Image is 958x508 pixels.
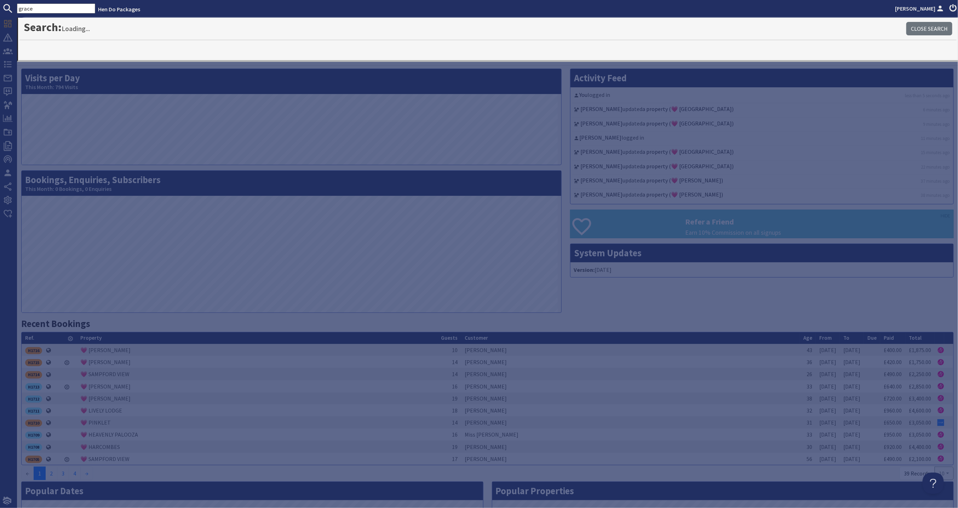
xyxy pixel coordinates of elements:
[80,455,130,462] a: 💗 SAMPFORD VIEW
[909,370,931,378] a: £2,250.00
[816,344,840,356] td: [DATE]
[572,103,952,117] li: updated
[909,395,931,402] a: £3,400.00
[642,163,734,170] a: a property (💗 [GEOGRAPHIC_DATA])
[642,148,734,155] a: a property (💗 [GEOGRAPHIC_DATA])
[909,419,931,426] a: £3,050.00
[452,407,458,414] span: 18
[921,149,950,156] a: 15 minutes ago
[895,4,945,13] a: [PERSON_NAME]
[937,347,944,354] img: Referer: Hen Do Packages
[816,416,840,428] td: [DATE]
[909,407,931,414] a: £4,600.00
[685,228,953,237] p: Earn 10% Commission on all signups
[452,346,458,354] span: 10
[884,383,902,390] a: £640.00
[80,467,93,480] a: →
[574,247,642,259] a: System Updates
[906,22,952,35] a: Close Search
[642,105,734,112] a: a property (💗 [GEOGRAPHIC_DATA])
[25,407,42,414] a: H1711
[80,358,131,366] a: 💗 [PERSON_NAME]
[25,432,42,439] div: H1709
[642,120,734,127] a: a property (💗 [GEOGRAPHIC_DATA])
[884,407,902,414] a: £960.00
[800,440,816,452] td: 30
[25,359,42,366] div: H1715
[461,453,800,465] td: [PERSON_NAME]
[570,210,954,238] a: Refer a Friend Earn 10% Commission on all signups
[909,334,922,341] a: Total
[900,467,935,480] div: 39 Records
[461,356,800,368] td: [PERSON_NAME]
[884,395,902,402] a: £720.00
[461,404,800,416] td: [PERSON_NAME]
[25,347,42,354] div: H1716
[840,440,864,452] td: [DATE]
[80,395,131,402] a: 💗 [PERSON_NAME]
[21,318,90,329] a: Recent Bookings
[937,371,944,378] img: Referer: Hen Do Packages
[909,346,931,354] a: £1,875.00
[3,497,11,505] img: staytech_i_w-64f4e8e9ee0a9c174fd5317b4b171b261742d2d393467e5bdba4413f4f884c10.svg
[572,118,952,132] li: updated
[840,380,864,392] td: [DATE]
[803,334,812,341] a: Age
[25,456,42,463] div: H1705
[884,346,902,354] a: £400.00
[574,266,595,273] strong: Version:
[25,371,42,378] div: H1714
[25,396,42,403] div: H1712
[80,383,131,390] a: 💗 [PERSON_NAME]
[884,455,902,462] a: £490.00
[22,482,483,500] h2: Popular Dates
[452,370,458,378] span: 14
[840,428,864,440] td: [DATE]
[937,419,944,426] img: Referer: Google
[884,419,902,426] a: £650.00
[80,370,130,378] a: 💗 SAMPFORD VIEW
[45,467,57,480] a: 2
[816,368,840,380] td: [DATE]
[937,455,944,462] img: Referer: Hen Do Packages
[572,146,952,160] li: updated
[816,428,840,440] td: [DATE]
[574,72,627,84] a: Activity Feed
[921,192,950,199] a: 38 minutes ago
[579,91,587,98] a: You
[935,467,954,480] button: 10
[800,404,816,416] td: 32
[461,368,800,380] td: [PERSON_NAME]
[840,392,864,404] td: [DATE]
[884,431,902,438] a: £950.00
[642,177,723,184] a: a property (💗 [PERSON_NAME])
[80,407,122,414] a: 💗 LIVELY LODGE
[884,370,902,378] a: £490.00
[22,171,561,196] h2: Bookings, Enquiries, Subscribers
[25,408,42,415] div: H1711
[816,380,840,392] td: [DATE]
[465,334,488,341] a: Customer
[884,443,902,450] a: £920.00
[22,69,561,94] h2: Visits per Day
[909,431,931,438] a: £3,050.00
[452,358,458,366] span: 14
[572,89,952,103] li: logged in
[921,178,950,185] a: 37 minutes ago
[580,105,623,112] a: [PERSON_NAME]
[492,482,954,500] h2: Popular Properties
[580,191,623,198] a: [PERSON_NAME]
[25,186,558,192] small: This Month: 0 Bookings, 0 Enquiries
[461,380,800,392] td: [PERSON_NAME]
[98,6,140,13] a: Hen Do Packages
[642,191,723,198] a: a property (💗 [PERSON_NAME])
[816,404,840,416] td: [DATE]
[937,407,944,414] img: Referer: Hen Do Packages
[937,431,944,438] img: Referer: Hen Do Packages
[441,334,458,341] a: Guests
[452,395,458,402] span: 19
[816,356,840,368] td: [DATE]
[25,420,42,427] div: H1710
[17,4,95,13] input: SEARCH
[941,212,951,220] a: HIDE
